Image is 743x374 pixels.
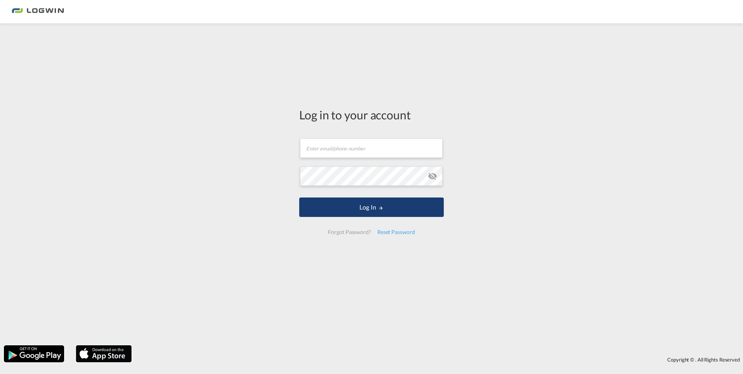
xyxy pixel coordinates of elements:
button: LOGIN [299,197,444,217]
div: Forgot Password? [325,225,374,239]
img: google.png [3,344,65,363]
div: Reset Password [374,225,418,239]
md-icon: icon-eye-off [428,171,437,181]
input: Enter email/phone number [300,138,443,158]
img: apple.png [75,344,133,363]
img: bc73a0e0d8c111efacd525e4c8ad7d32.png [12,3,64,21]
div: Copyright © . All Rights Reserved [136,353,743,366]
div: Log in to your account [299,107,444,123]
